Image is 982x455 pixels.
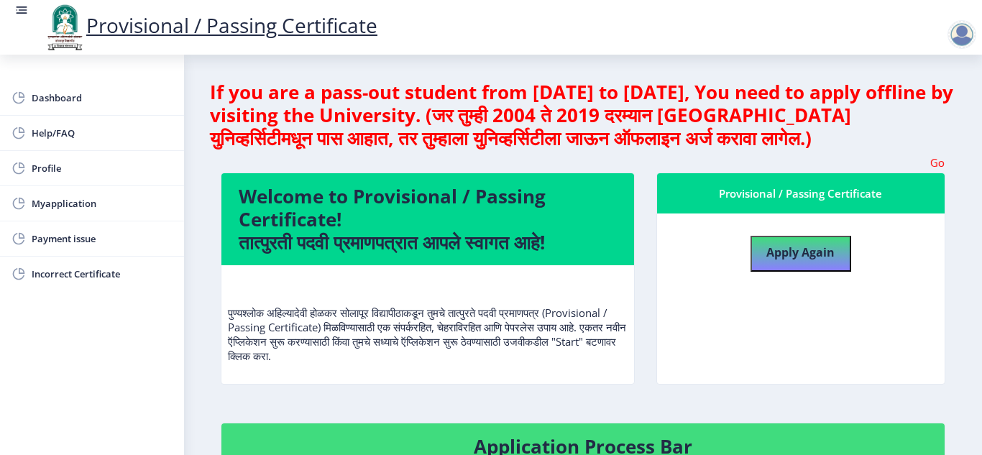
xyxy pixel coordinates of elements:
[32,160,173,177] span: Profile
[766,244,835,260] b: Apply Again
[32,195,173,212] span: Myapplication
[674,185,928,202] div: Provisional / Passing Certificate
[751,236,851,272] button: Apply Again
[32,89,173,106] span: Dashboard
[239,185,617,254] h4: Welcome to Provisional / Passing Certificate! तात्पुरती पदवी प्रमाणपत्रात आपले स्वागत आहे!
[32,265,173,282] span: Incorrect Certificate
[221,155,945,170] marquee: Go In My Application Tab and check the status of Errata
[43,3,86,52] img: logo
[32,230,173,247] span: Payment issue
[32,124,173,142] span: Help/FAQ
[210,81,956,150] h4: If you are a pass-out student from [DATE] to [DATE], You need to apply offline by visiting the Un...
[43,12,377,39] a: Provisional / Passing Certificate
[228,277,628,363] p: पुण्यश्लोक अहिल्यादेवी होळकर सोलापूर विद्यापीठाकडून तुमचे तात्पुरते पदवी प्रमाणपत्र (Provisional ...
